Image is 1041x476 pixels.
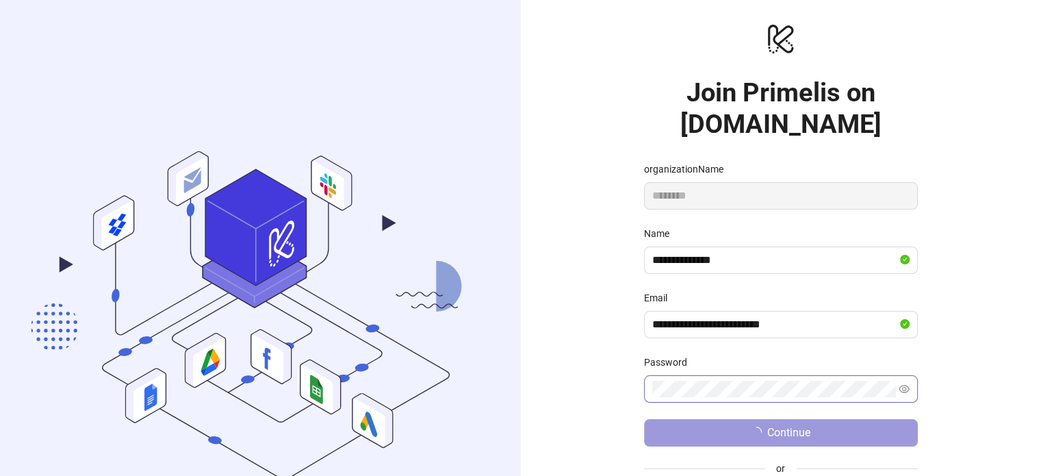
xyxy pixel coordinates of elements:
span: loading [749,424,764,440]
span: or [765,461,796,476]
label: Password [644,355,696,370]
span: eye [899,384,910,394]
label: Email [644,290,676,305]
label: Name [644,226,678,241]
span: Continue [767,427,810,439]
label: organizationName [644,162,732,177]
h1: Join Primelis on [DOMAIN_NAME] [644,77,918,140]
input: organizationName [644,182,918,210]
input: Password [652,381,896,397]
input: Email [652,316,897,333]
button: Continue [644,419,918,447]
input: Name [652,252,897,268]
